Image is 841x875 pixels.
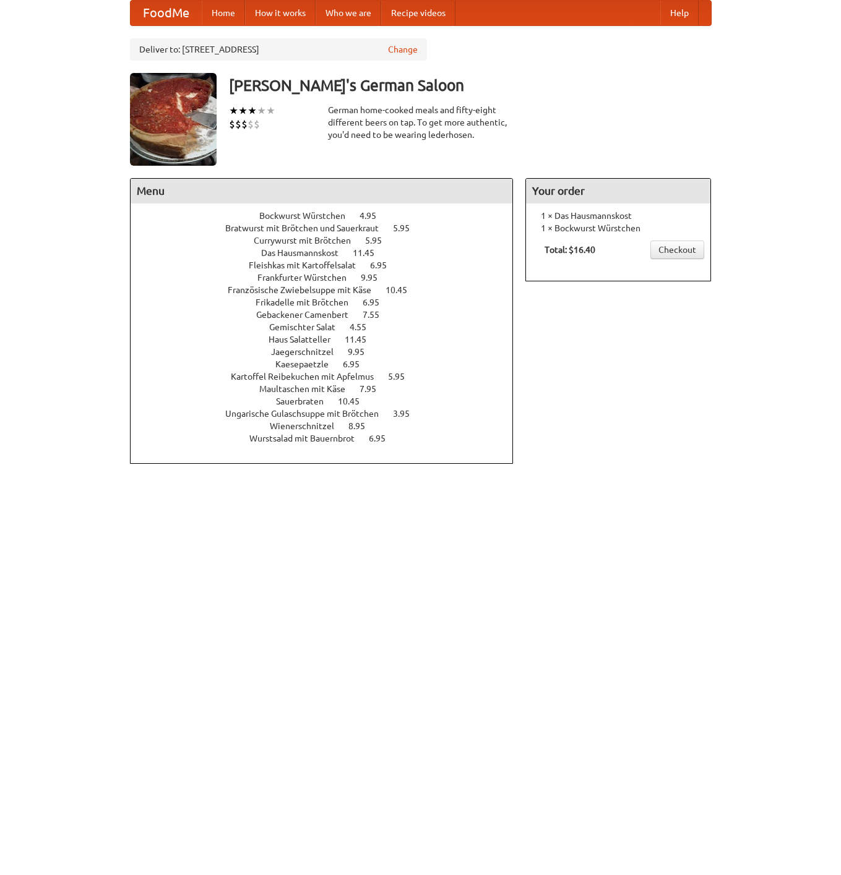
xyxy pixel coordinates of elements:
a: Jaegerschnitzel 9.95 [271,347,387,357]
a: FoodMe [131,1,202,25]
span: Maultaschen mit Käse [259,384,358,394]
b: Total: $16.40 [545,245,595,255]
a: Kaesepaetzle 6.95 [275,359,382,369]
a: Kartoffel Reibekuchen mit Apfelmus 5.95 [231,372,428,382]
li: $ [248,117,254,131]
span: 11.45 [353,248,387,258]
a: Change [388,43,418,56]
h4: Your order [526,179,710,203]
span: 3.95 [393,409,422,419]
span: 7.95 [360,384,389,394]
img: angular.jpg [130,73,217,166]
li: $ [254,117,260,131]
span: Gemischter Salat [269,322,348,332]
a: Currywurst mit Brötchen 5.95 [254,236,405,245]
span: Französische Zwiebelsuppe mit Käse [228,285,384,295]
a: Frankfurter Würstchen 9.95 [257,273,400,283]
a: Bratwurst mit Brötchen und Sauerkraut 5.95 [225,223,433,233]
a: Maultaschen mit Käse 7.95 [259,384,399,394]
a: Gebackener Camenbert 7.55 [256,310,402,320]
li: ★ [248,104,257,117]
a: Who we are [316,1,381,25]
a: Frikadelle mit Brötchen 6.95 [256,297,402,307]
li: ★ [266,104,275,117]
span: 6.95 [370,260,399,270]
span: Gebackener Camenbert [256,310,361,320]
a: Wurstsalad mit Bauernbrot 6.95 [249,433,408,443]
span: Frikadelle mit Brötchen [256,297,361,307]
span: Haus Salatteller [269,335,343,344]
span: 7.55 [363,310,392,320]
a: Französische Zwiebelsuppe mit Käse 10.45 [228,285,430,295]
span: 10.45 [338,396,372,406]
a: Fleishkas mit Kartoffelsalat 6.95 [249,260,410,270]
li: $ [241,117,248,131]
span: 8.95 [348,421,377,431]
li: 1 × Bockwurst Würstchen [532,222,704,234]
li: $ [229,117,235,131]
div: Deliver to: [STREET_ADDRESS] [130,38,427,61]
a: Sauerbraten 10.45 [276,396,382,406]
span: Das Hausmannskost [261,248,351,258]
h4: Menu [131,179,513,203]
span: Fleishkas mit Kartoffelsalat [249,260,368,270]
span: 5.95 [365,236,394,245]
a: Gemischter Salat 4.55 [269,322,389,332]
li: 1 × Das Hausmannskost [532,210,704,222]
span: 9.95 [348,347,377,357]
span: 5.95 [388,372,417,382]
span: 4.95 [360,211,389,221]
h3: [PERSON_NAME]'s German Saloon [229,73,712,98]
span: Wurstsalad mit Bauernbrot [249,433,367,443]
span: 5.95 [393,223,422,233]
a: Bockwurst Würstchen 4.95 [259,211,399,221]
span: 6.95 [369,433,398,443]
a: Wienerschnitzel 8.95 [270,421,388,431]
span: Bockwurst Würstchen [259,211,358,221]
span: 11.45 [345,335,379,344]
a: Ungarische Gulaschsuppe mit Brötchen 3.95 [225,409,433,419]
a: Home [202,1,245,25]
span: Ungarische Gulaschsuppe mit Brötchen [225,409,391,419]
li: $ [235,117,241,131]
span: Jaegerschnitzel [271,347,346,357]
span: Sauerbraten [276,396,336,406]
span: 9.95 [361,273,390,283]
li: ★ [238,104,248,117]
a: Recipe videos [381,1,455,25]
span: Wienerschnitzel [270,421,347,431]
a: Help [660,1,699,25]
a: Haus Salatteller 11.45 [269,335,389,344]
div: German home-cooked meals and fifty-eight different beers on tap. To get more authentic, you'd nee... [328,104,514,141]
span: 6.95 [363,297,392,307]
li: ★ [257,104,266,117]
span: Kaesepaetzle [275,359,341,369]
span: Frankfurter Würstchen [257,273,359,283]
span: Bratwurst mit Brötchen und Sauerkraut [225,223,391,233]
li: ★ [229,104,238,117]
span: Kartoffel Reibekuchen mit Apfelmus [231,372,386,382]
a: Das Hausmannskost 11.45 [261,248,397,258]
a: Checkout [650,241,704,259]
span: 4.55 [350,322,379,332]
span: 10.45 [386,285,420,295]
span: Currywurst mit Brötchen [254,236,363,245]
span: 6.95 [343,359,372,369]
a: How it works [245,1,316,25]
